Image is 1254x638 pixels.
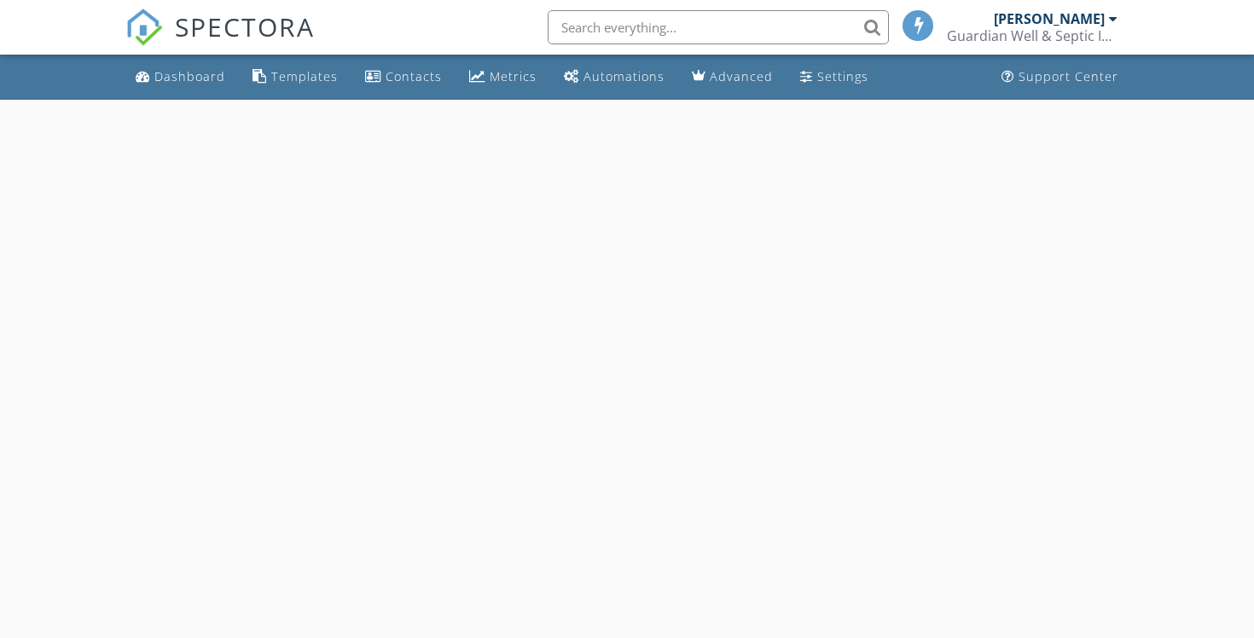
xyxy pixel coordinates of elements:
[125,23,315,59] a: SPECTORA
[386,68,442,84] div: Contacts
[175,9,315,44] span: SPECTORA
[490,68,537,84] div: Metrics
[358,61,449,93] a: Contacts
[995,61,1125,93] a: Support Center
[994,10,1105,27] div: [PERSON_NAME]
[271,68,338,84] div: Templates
[462,61,543,93] a: Metrics
[246,61,345,93] a: Templates
[685,61,780,93] a: Advanced
[154,68,225,84] div: Dashboard
[1019,68,1118,84] div: Support Center
[557,61,671,93] a: Automations (Basic)
[710,68,773,84] div: Advanced
[583,68,665,84] div: Automations
[125,9,163,46] img: The Best Home Inspection Software - Spectora
[793,61,875,93] a: Settings
[947,27,1118,44] div: Guardian Well & Septic Inspections
[817,68,868,84] div: Settings
[129,61,232,93] a: Dashboard
[548,10,889,44] input: Search everything...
